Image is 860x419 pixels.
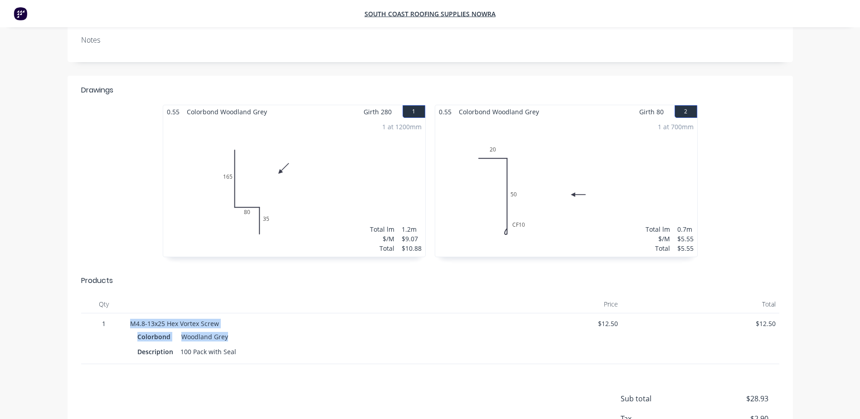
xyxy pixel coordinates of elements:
[178,330,228,343] div: Woodland Grey
[675,105,697,118] button: 2
[402,224,422,234] div: 1.2m
[677,234,694,244] div: $5.55
[137,330,174,343] div: Colorbond
[677,244,694,253] div: $5.55
[177,345,240,358] div: 100 Pack with Seal
[435,105,455,118] span: 0.55
[364,10,496,18] a: South Coast Roofing Supplies Nowra
[85,319,123,328] span: 1
[435,118,697,257] div: 020CF10501 at 700mmTotal lm$/MTotal0.7m$5.55$5.55
[646,224,670,234] div: Total lm
[81,275,113,286] div: Products
[382,122,422,132] div: 1 at 1200mm
[403,105,425,118] button: 1
[137,345,177,358] div: Description
[370,224,394,234] div: Total lm
[646,234,670,244] div: $/M
[364,105,392,118] span: Girth 280
[621,393,701,404] span: Sub total
[81,85,113,96] div: Drawings
[646,244,670,253] div: Total
[81,36,779,44] div: Notes
[677,224,694,234] div: 0.7m
[130,319,219,328] span: M4.8-13x25 Hex Vortex Screw
[639,105,664,118] span: Girth 80
[701,393,768,404] span: $28.93
[658,122,694,132] div: 1 at 700mm
[183,105,271,118] span: Colorbond Woodland Grey
[163,118,425,257] div: 016580351 at 1200mmTotal lm$/MTotal1.2m$9.07$10.88
[468,319,618,328] span: $12.50
[402,234,422,244] div: $9.07
[370,244,394,253] div: Total
[402,244,422,253] div: $10.88
[370,234,394,244] div: $/M
[81,295,126,313] div: Qty
[625,319,776,328] span: $12.50
[163,105,183,118] span: 0.55
[622,295,779,313] div: Total
[464,295,622,313] div: Price
[455,105,543,118] span: Colorbond Woodland Grey
[14,7,27,20] img: Factory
